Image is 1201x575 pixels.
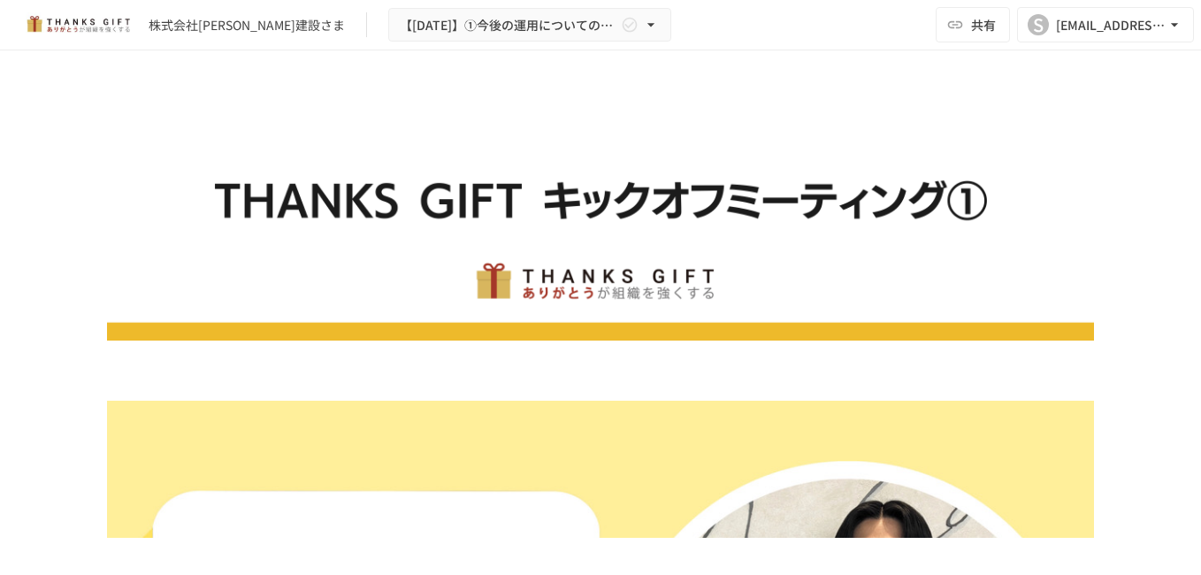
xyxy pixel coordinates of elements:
[1056,14,1166,36] div: [EMAIL_ADDRESS][DOMAIN_NAME]
[388,8,671,42] button: 【[DATE]】①今後の運用についてのご案内/THANKS GIFTキックオフMTG
[936,7,1010,42] button: 共有
[149,16,345,34] div: 株式会社[PERSON_NAME]建設さま
[971,15,996,34] span: 共有
[1017,7,1194,42] button: S[EMAIL_ADDRESS][DOMAIN_NAME]
[21,11,134,39] img: mMP1OxWUAhQbsRWCurg7vIHe5HqDpP7qZo7fRoNLXQh
[107,94,1094,341] img: G0WxmcJ0THrQxNO0XY7PBNzv3AFOxoYAtgSyvpL7cek
[1028,14,1049,35] div: S
[400,14,617,36] span: 【[DATE]】①今後の運用についてのご案内/THANKS GIFTキックオフMTG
